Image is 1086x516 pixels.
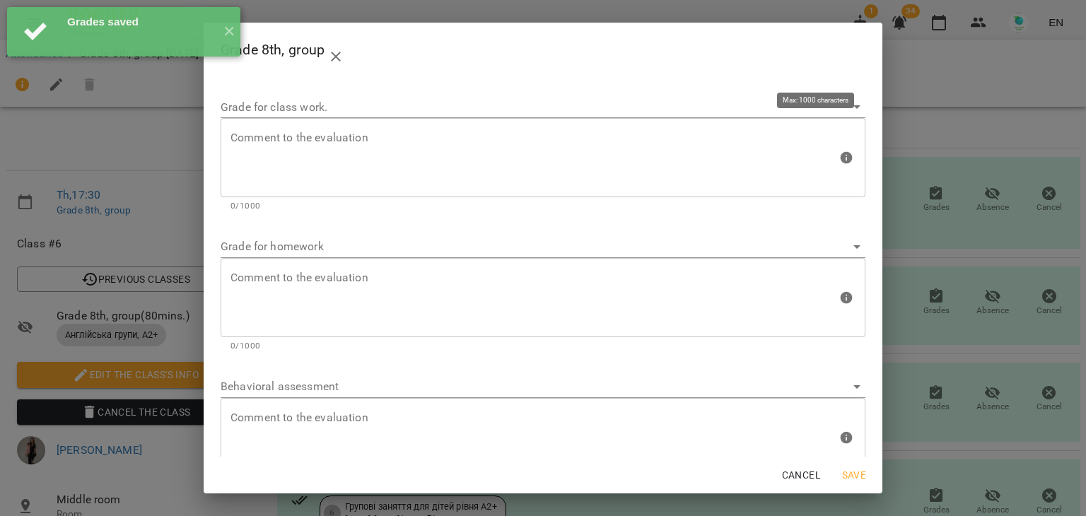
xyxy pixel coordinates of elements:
button: Save [831,462,877,488]
p: 0/1000 [230,199,856,213]
div: Grades saved [67,14,212,30]
button: close [319,40,353,74]
h2: Grade 8th, group [221,34,865,68]
button: Cancel [776,462,826,488]
div: Max: 1000 characters [221,398,865,493]
span: Cancel [782,467,820,483]
span: Save [837,467,871,483]
p: 0/1000 [230,339,856,353]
